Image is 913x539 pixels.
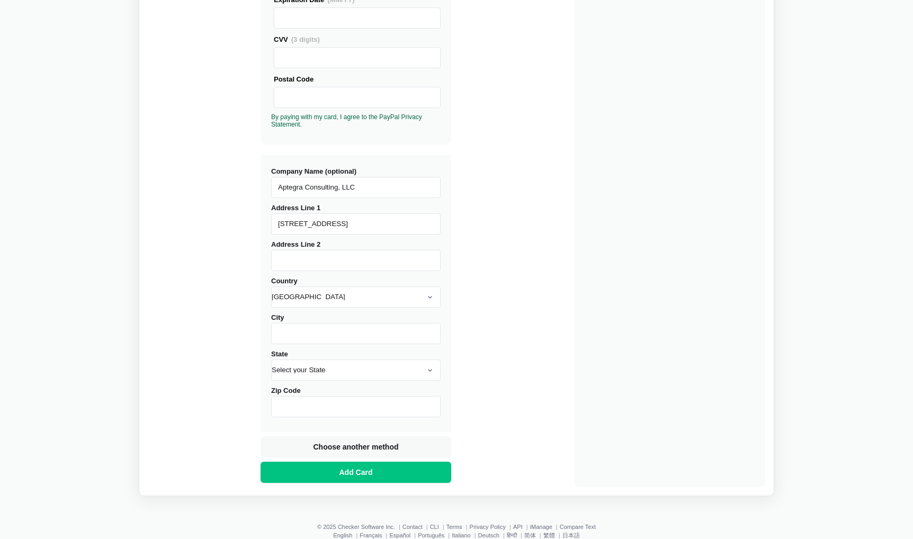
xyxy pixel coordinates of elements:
label: State [271,350,441,381]
a: English [333,532,352,538]
a: 简体 [524,532,536,538]
span: Add Card [337,467,375,478]
label: Address Line 2 [271,240,441,271]
li: © 2025 Checker Software Inc. [317,524,402,530]
a: Français [360,532,382,538]
button: Choose another method [261,436,451,457]
a: Privacy Policy [470,524,506,530]
a: हिन्दी [507,532,517,538]
label: City [271,313,441,344]
div: Postal Code [274,74,441,85]
iframe: Secure Credit Card Frame - CVV [279,48,436,68]
span: (3 digits) [291,35,320,43]
a: 日本語 [562,532,580,538]
a: Español [389,532,410,538]
input: Company Name (optional) [271,177,441,198]
select: Country [271,286,441,308]
a: By paying with my card, I agree to the PayPal Privacy Statement. [271,113,422,128]
a: iManage [530,524,552,530]
a: CLI [430,524,439,530]
a: Deutsch [478,532,499,538]
a: 繁體 [543,532,555,538]
a: Italiano [452,532,470,538]
iframe: Secure Credit Card Frame - Postal Code [279,87,436,107]
label: Company Name (optional) [271,167,441,198]
input: Address Line 2 [271,250,441,271]
a: Compare Text [560,524,596,530]
select: State [271,360,441,381]
input: Address Line 1 [271,213,441,235]
label: Address Line 1 [271,204,441,235]
span: Choose another method [311,442,400,452]
label: Country [271,277,441,308]
iframe: Secure Credit Card Frame - Expiration Date [279,8,436,28]
div: CVV [274,34,441,45]
label: Zip Code [271,387,441,417]
a: API [513,524,523,530]
a: Português [418,532,444,538]
input: City [271,323,441,344]
a: Contact [402,524,423,530]
button: Add Card [261,462,451,483]
input: Zip Code [271,396,441,417]
a: Terms [446,524,462,530]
